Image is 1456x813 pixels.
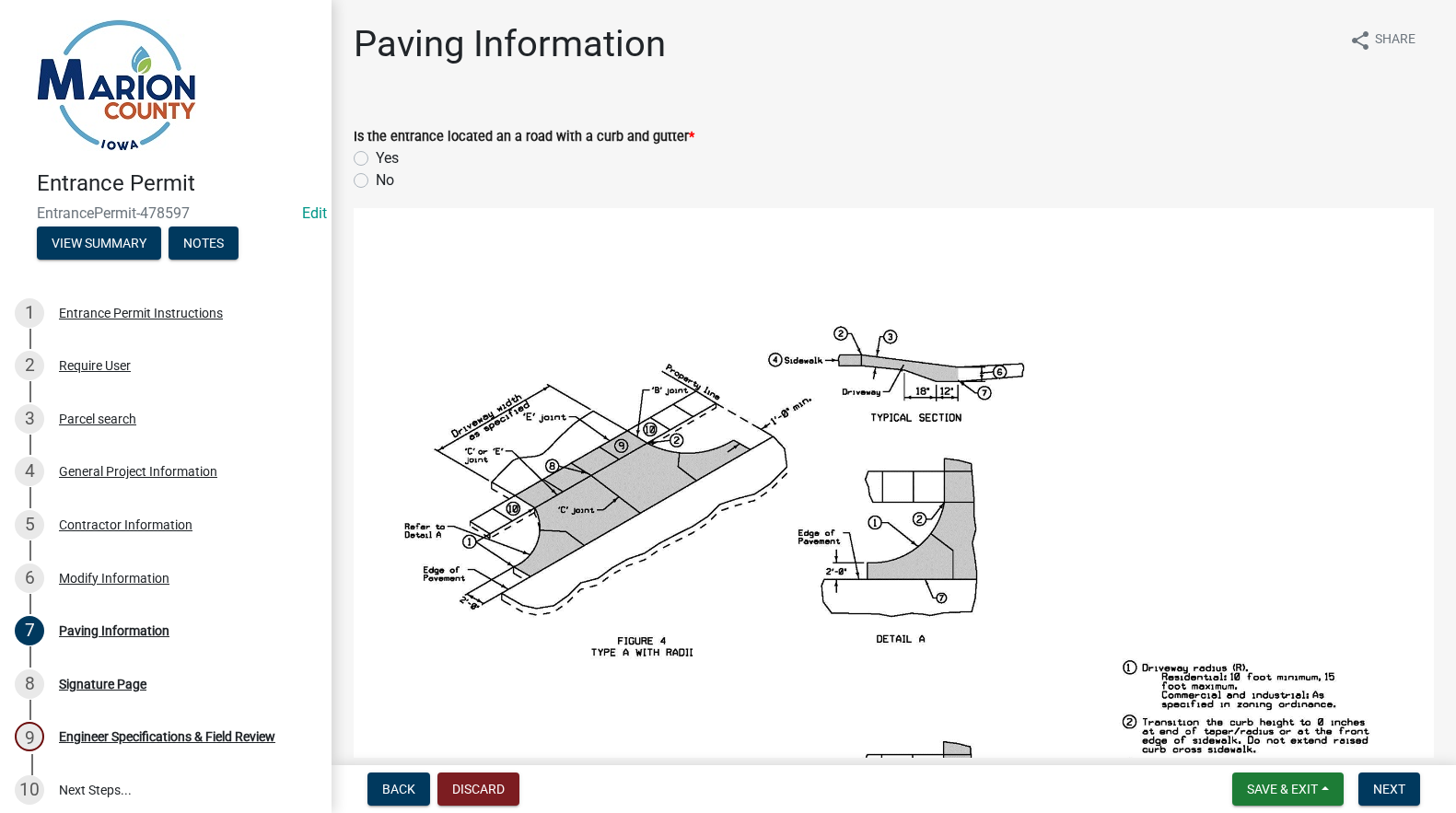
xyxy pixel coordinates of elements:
[37,226,161,260] button: View Summary
[59,730,275,743] div: Engineer Specifications & Field Review
[15,404,44,434] div: 3
[1334,22,1430,58] button: shareShare
[59,678,146,691] div: Signature Page
[59,307,223,319] div: Entrance Permit Instructions
[376,169,394,192] label: No
[437,772,519,806] button: Discard
[354,22,666,66] h1: Paving Information
[37,204,295,222] span: EntrancePermit-478597
[1373,782,1405,796] span: Next
[37,19,196,151] img: Marion County, Iowa
[367,772,430,806] button: Back
[37,170,317,197] h4: Entrance Permit
[59,572,169,585] div: Modify Information
[37,237,161,251] wm-modal-confirm: Summary
[1349,29,1371,52] i: share
[169,226,239,260] button: Notes
[15,722,44,751] div: 9
[59,359,131,372] div: Require User
[1375,29,1415,52] span: Share
[1247,782,1318,796] span: Save & Exit
[15,298,44,328] div: 1
[376,147,399,169] label: Yes
[15,563,44,593] div: 6
[169,237,239,251] wm-modal-confirm: Notes
[15,351,44,380] div: 2
[354,131,694,144] label: Is the entrance located an a road with a curb and gutter
[1358,772,1420,806] button: Next
[302,204,327,222] a: Edit
[15,669,44,699] div: 8
[15,510,44,540] div: 5
[15,457,44,486] div: 4
[59,465,217,478] div: General Project Information
[15,616,44,645] div: 7
[59,518,192,531] div: Contractor Information
[59,412,136,425] div: Parcel search
[15,775,44,805] div: 10
[1232,772,1344,806] button: Save & Exit
[302,204,327,222] wm-modal-confirm: Edit Application Number
[59,624,169,637] div: Paving Information
[382,782,415,796] span: Back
